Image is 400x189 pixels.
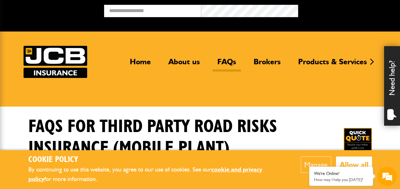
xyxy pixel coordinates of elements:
[336,157,372,173] button: Allow all
[314,171,368,176] div: We're Online!
[28,116,328,159] h1: FAQS for Third Party Road Risks Insurance (Mobile Plant)
[164,57,205,72] a: About us
[24,46,87,78] a: JCB Insurance Services
[314,177,368,182] p: How may I help you today?
[293,57,372,72] a: Products & Services
[249,57,285,72] a: Brokers
[28,155,281,165] h2: Cookie Policy
[28,165,281,184] p: By continuing to use this website, you agree to our use of cookies. See our for more information.
[298,5,395,15] button: Broker Login
[125,57,156,72] a: Home
[344,128,372,156] img: Quick Quote
[344,128,372,156] a: Get your insurance quote in just 2-minutes
[301,157,331,173] button: Manage
[24,46,87,78] img: JCB Insurance Services logo
[213,57,241,72] a: FAQs
[28,166,262,183] a: cookie and privacy policy
[384,46,400,126] div: Need help?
